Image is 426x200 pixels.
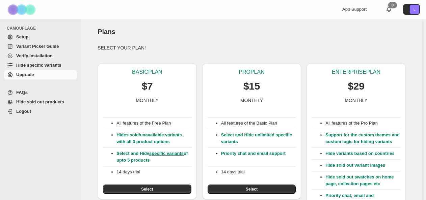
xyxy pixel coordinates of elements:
[149,151,184,156] a: specific variants
[388,2,397,8] div: 0
[4,61,77,70] a: Hide specific variants
[325,120,400,127] p: All features of the Pro Plan
[221,169,296,175] p: 14 days trial
[16,90,28,95] span: FAQs
[385,6,392,13] a: 0
[4,88,77,97] a: FAQs
[16,99,64,104] span: Hide sold out products
[414,7,416,11] text: L
[325,162,400,169] p: Hide sold out variant images
[7,26,78,31] span: CAMOUFLAGE
[332,69,380,75] p: ENTERPRISE PLAN
[246,187,258,192] span: Select
[116,132,191,145] p: Hides sold/unavailable variants with all 3 product options
[16,44,59,49] span: Variant Picker Guide
[16,72,34,77] span: Upgrade
[239,69,264,75] p: PRO PLAN
[221,132,296,145] p: Select and Hide unlimited specific variants
[98,44,405,51] p: SELECT YOUR PLAN!
[141,187,153,192] span: Select
[5,0,39,19] img: Camouflage
[16,53,53,58] span: Verify Installation
[132,69,162,75] p: BASIC PLAN
[221,150,296,164] p: Priority chat and email support
[325,174,400,187] p: Hide sold out swatches on home page, collection pages etc
[403,4,420,15] button: Avatar with initials L
[240,97,263,104] p: MONTHLY
[16,34,28,39] span: Setup
[243,79,260,93] p: $15
[136,97,158,104] p: MONTHLY
[116,150,191,164] p: Select and Hide of upto 5 products
[342,7,367,12] span: App Support
[4,42,77,51] a: Variant Picker Guide
[4,51,77,61] a: Verify Installation
[221,120,296,127] p: All features of the Basic Plan
[16,63,61,68] span: Hide specific variants
[116,169,191,175] p: 14 days trial
[345,97,367,104] p: MONTHLY
[325,150,400,157] p: Hide variants based on countries
[4,97,77,107] a: Hide sold out products
[410,5,419,14] span: Avatar with initials L
[348,79,364,93] p: $29
[208,185,296,194] button: Select
[98,28,115,35] span: Plans
[4,107,77,116] a: Logout
[4,32,77,42] a: Setup
[4,70,77,79] a: Upgrade
[142,79,153,93] p: $7
[103,185,191,194] button: Select
[116,120,191,127] p: All features of the Free Plan
[325,132,400,145] p: Support for the custom themes and custom logic for hiding variants
[16,109,31,114] span: Logout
